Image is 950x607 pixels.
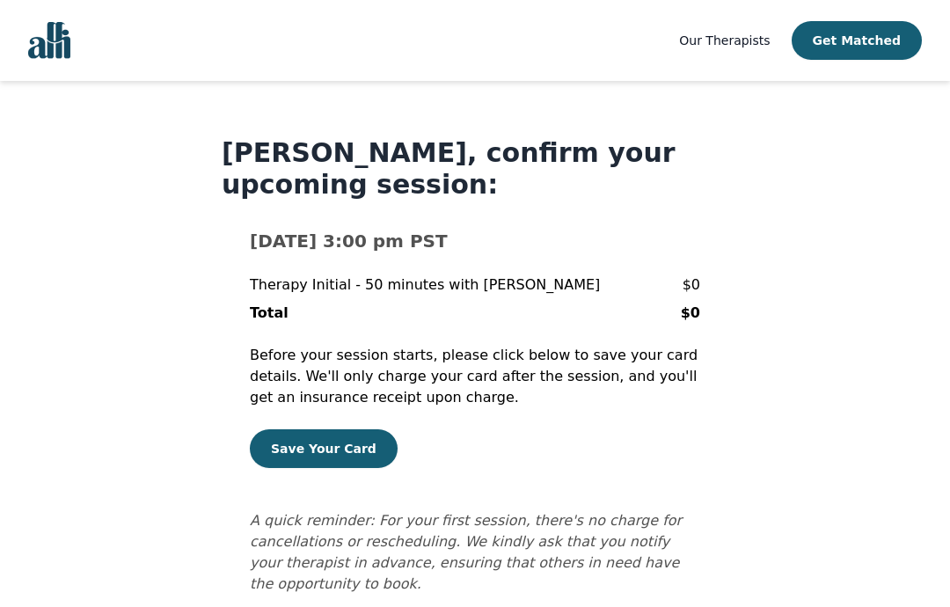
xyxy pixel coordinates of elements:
p: Before your session starts, please click below to save your card details. We'll only charge your ... [250,345,700,408]
button: Save Your Card [250,429,398,468]
img: alli logo [28,22,70,59]
i: A quick reminder: For your first session, there's no charge for cancellations or rescheduling. We... [250,512,682,592]
h1: [PERSON_NAME], confirm your upcoming session: [222,137,728,201]
b: $0 [681,304,700,321]
span: Our Therapists [679,33,770,48]
a: Our Therapists [679,30,770,51]
b: Total [250,304,289,321]
b: [DATE] 3:00 pm PST [250,230,448,252]
p: Therapy Initial - 50 minutes with [PERSON_NAME] [250,274,600,296]
button: Get Matched [792,21,922,60]
p: $0 [683,274,700,296]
